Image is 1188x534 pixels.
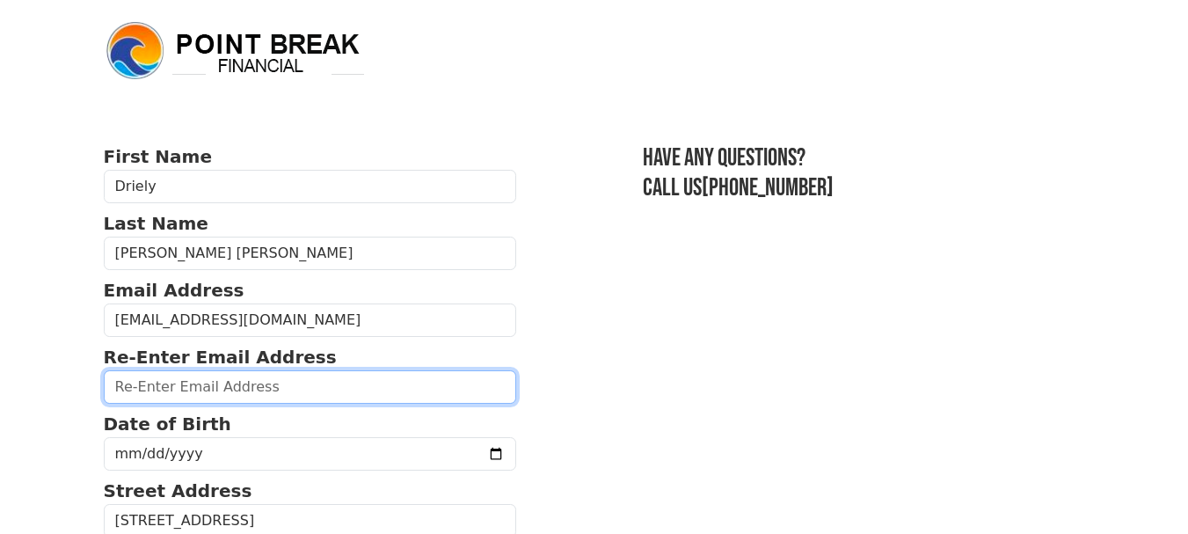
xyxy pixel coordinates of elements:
[104,347,337,368] strong: Re-Enter Email Address
[702,173,834,202] a: [PHONE_NUMBER]
[643,173,1084,203] h3: Call us
[104,480,252,501] strong: Street Address
[104,413,231,435] strong: Date of Birth
[104,370,517,404] input: Re-Enter Email Address
[104,19,368,83] img: logo.png
[104,170,517,203] input: First Name
[104,146,212,167] strong: First Name
[643,143,1084,173] h3: Have any questions?
[104,213,208,234] strong: Last Name
[104,237,517,270] input: Last Name
[104,304,517,337] input: Email Address
[104,280,244,301] strong: Email Address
